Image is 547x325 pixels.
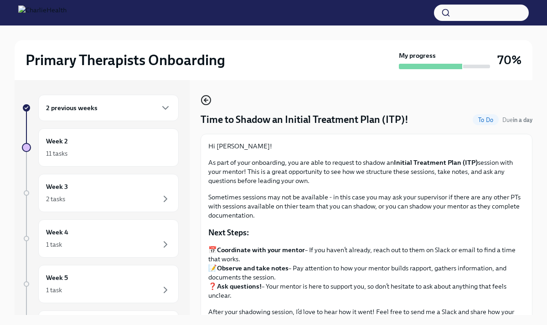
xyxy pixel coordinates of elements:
[502,117,532,123] span: Due
[22,265,179,303] a: Week 51 task
[201,113,408,127] h4: Time to Shadow an Initial Treatment Plan (ITP)!
[22,219,179,258] a: Week 41 task
[46,227,68,237] h6: Week 4
[38,95,179,121] div: 2 previous weeks
[208,158,525,185] p: As part of your onboarding, you are able to request to shadow an session with your mentor! This i...
[513,117,532,123] strong: in a day
[46,240,62,249] div: 1 task
[394,158,478,167] strong: Initial Treatment Plan (ITP)
[22,174,179,212] a: Week 32 tasks
[399,51,436,60] strong: My progress
[208,142,525,151] p: Hi [PERSON_NAME]!
[26,51,225,69] h2: Primary Therapists Onboarding
[208,193,525,220] p: Sometimes sessions may not be available - in this case you may ask your supervisor if there are a...
[46,273,68,283] h6: Week 5
[22,128,179,167] a: Week 211 tasks
[208,227,525,238] p: Next Steps:
[217,246,305,254] strong: Coordinate with your mentor
[217,282,262,290] strong: Ask questions!
[46,103,98,113] h6: 2 previous weeks
[18,5,67,20] img: CharlieHealth
[208,245,525,300] p: 📅 – If you haven’t already, reach out to them on Slack or email to find a time that works. 📝 – Pa...
[473,117,499,123] span: To Do
[46,194,65,203] div: 2 tasks
[497,52,521,68] h3: 70%
[502,116,532,124] span: August 16th, 2025 08:00
[46,285,62,295] div: 1 task
[46,149,67,158] div: 11 tasks
[46,136,68,146] h6: Week 2
[46,182,68,192] h6: Week 3
[217,264,289,272] strong: Observe and take notes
